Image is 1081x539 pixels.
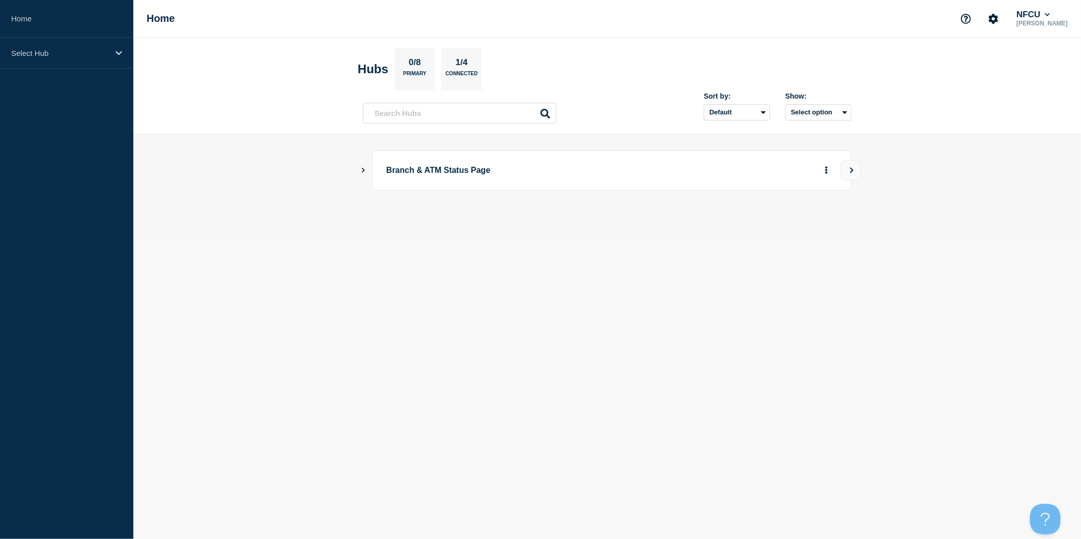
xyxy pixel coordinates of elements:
p: 0/8 [405,57,425,71]
p: Select Hub [11,49,109,57]
button: Show Connected Hubs [361,167,366,174]
input: Search Hubs [363,103,556,124]
button: NFCU [1014,10,1052,20]
select: Sort by [704,104,770,121]
h2: Hubs [358,62,388,76]
button: More actions [820,161,833,180]
p: Connected [445,71,477,81]
p: Branch & ATM Status Page [386,161,668,180]
button: Select option [785,104,851,121]
p: Primary [403,71,426,81]
div: Show: [785,92,851,100]
p: [PERSON_NAME] [1014,20,1070,27]
p: 1/4 [452,57,472,71]
iframe: Help Scout Beacon - Open [1030,504,1061,534]
button: Support [955,8,977,29]
button: Account settings [983,8,1004,29]
h1: Home [147,13,175,24]
button: View [841,160,861,181]
div: Sort by: [704,92,770,100]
